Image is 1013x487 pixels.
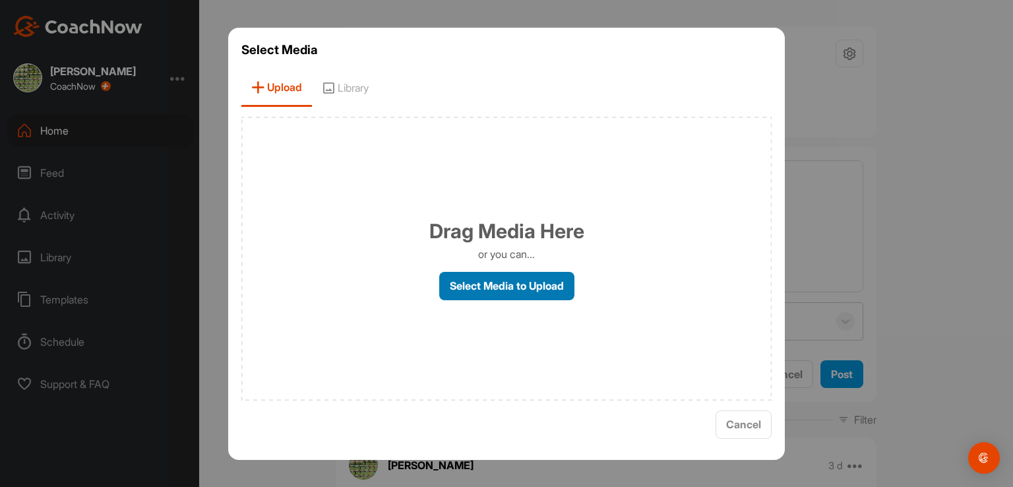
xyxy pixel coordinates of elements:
span: Cancel [726,418,761,431]
div: Open Intercom Messenger [968,442,1000,474]
h1: Drag Media Here [429,216,584,246]
span: Library [312,69,379,107]
label: Select Media to Upload [439,272,574,300]
button: Cancel [716,410,772,439]
span: Upload [241,69,312,107]
p: or you can... [478,246,535,262]
h3: Select Media [241,41,772,59]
